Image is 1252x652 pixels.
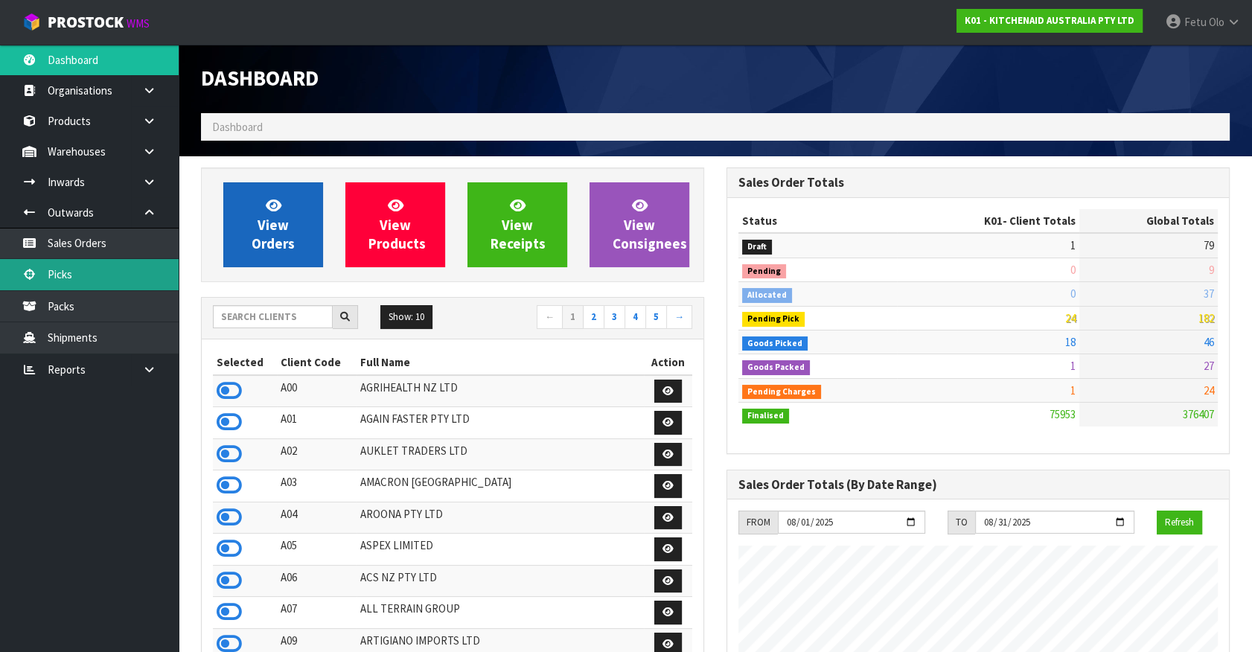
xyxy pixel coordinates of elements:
[212,120,263,134] span: Dashboard
[1050,407,1076,421] span: 75953
[277,502,357,534] td: A04
[1070,383,1076,397] span: 1
[213,305,333,328] input: Search clients
[742,360,810,375] span: Goods Packed
[213,351,277,374] th: Selected
[742,312,805,327] span: Pending Pick
[345,182,445,267] a: ViewProducts
[1070,287,1076,301] span: 0
[645,305,667,329] a: 5
[357,351,644,374] th: Full Name
[984,214,1003,228] span: K01
[1065,311,1076,325] span: 24
[357,565,644,597] td: ACS NZ PTY LTD
[644,351,692,374] th: Action
[742,385,821,400] span: Pending Charges
[464,305,692,331] nav: Page navigation
[357,438,644,470] td: AUKLET TRADERS LTD
[625,305,646,329] a: 4
[562,305,584,329] a: 1
[22,13,41,31] img: cube-alt.png
[1184,15,1207,29] span: Fetu
[368,196,426,252] span: View Products
[583,305,604,329] a: 2
[1204,383,1214,397] span: 24
[537,305,563,329] a: ←
[357,534,644,566] td: ASPEX LIMITED
[1204,359,1214,373] span: 27
[252,196,295,252] span: View Orders
[956,9,1143,33] a: K01 - KITCHENAID AUSTRALIA PTY LTD
[948,511,975,534] div: TO
[277,565,357,597] td: A06
[666,305,692,329] a: →
[1204,335,1214,349] span: 46
[357,597,644,629] td: ALL TERRAIN GROUP
[1079,209,1218,233] th: Global Totals
[277,438,357,470] td: A02
[491,196,546,252] span: View Receipts
[590,182,689,267] a: ViewConsignees
[201,65,319,92] span: Dashboard
[1070,359,1076,373] span: 1
[277,375,357,407] td: A00
[1204,238,1214,252] span: 79
[277,597,357,629] td: A07
[1198,311,1214,325] span: 182
[1070,238,1076,252] span: 1
[277,534,357,566] td: A05
[738,511,778,534] div: FROM
[467,182,567,267] a: ViewReceipts
[742,240,772,255] span: Draft
[223,182,323,267] a: ViewOrders
[1157,511,1202,534] button: Refresh
[1070,263,1076,277] span: 0
[1065,335,1076,349] span: 18
[1209,263,1214,277] span: 9
[742,336,808,351] span: Goods Picked
[742,264,786,279] span: Pending
[277,470,357,502] td: A03
[738,478,1218,492] h3: Sales Order Totals (By Date Range)
[380,305,432,329] button: Show: 10
[738,209,897,233] th: Status
[742,288,792,303] span: Allocated
[965,14,1134,27] strong: K01 - KITCHENAID AUSTRALIA PTY LTD
[127,16,150,31] small: WMS
[742,409,789,424] span: Finalised
[357,502,644,534] td: AROONA PTY LTD
[277,407,357,439] td: A01
[604,305,625,329] a: 3
[1204,287,1214,301] span: 37
[48,13,124,32] span: ProStock
[357,375,644,407] td: AGRIHEALTH NZ LTD
[897,209,1079,233] th: - Client Totals
[277,351,357,374] th: Client Code
[613,196,687,252] span: View Consignees
[1209,15,1224,29] span: Olo
[357,470,644,502] td: AMACRON [GEOGRAPHIC_DATA]
[1183,407,1214,421] span: 376407
[357,407,644,439] td: AGAIN FASTER PTY LTD
[738,176,1218,190] h3: Sales Order Totals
